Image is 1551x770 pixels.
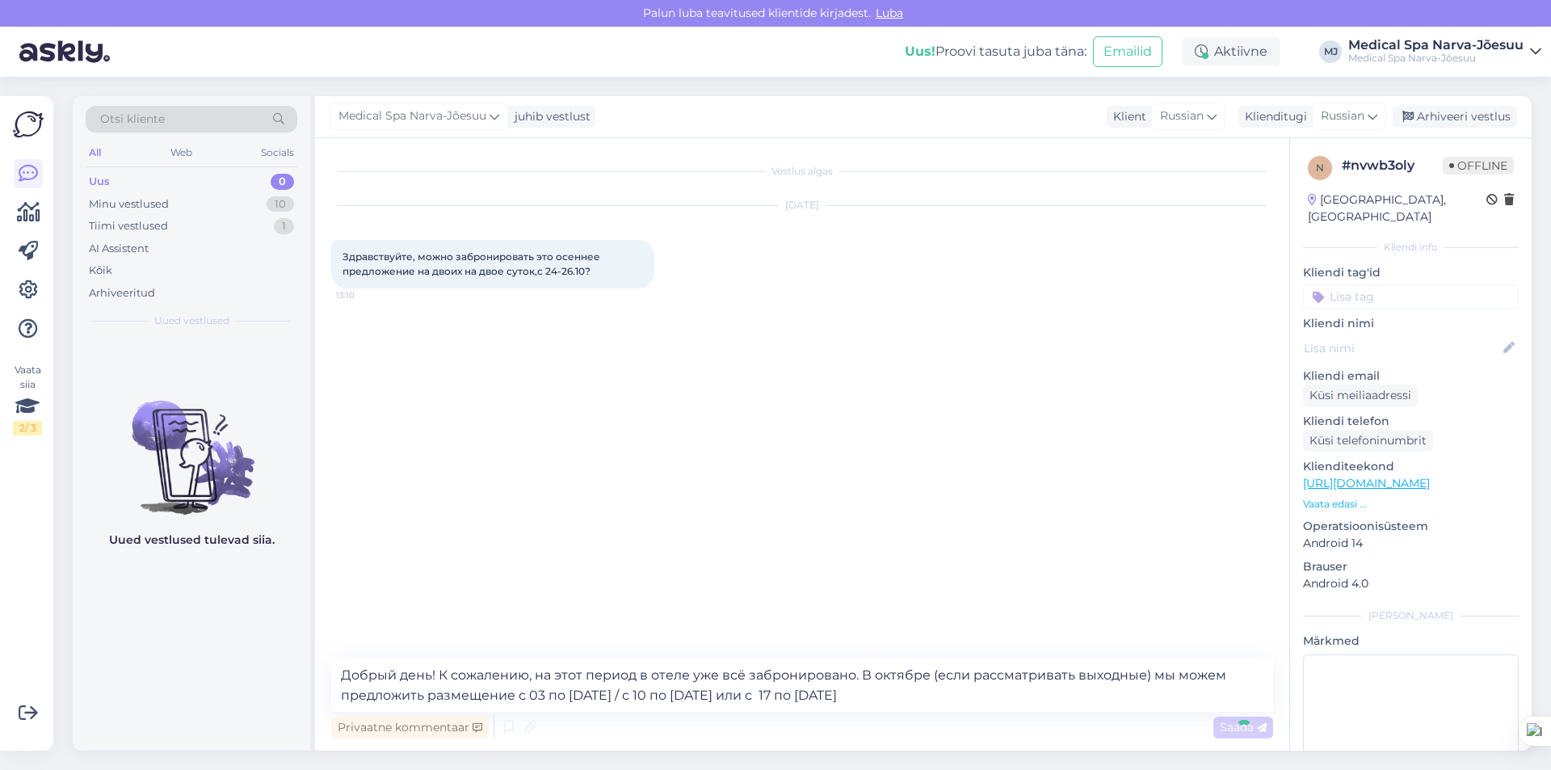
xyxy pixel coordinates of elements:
[1182,37,1280,66] div: Aktiivne
[338,107,486,125] span: Medical Spa Narva-Jõesuu
[13,363,42,435] div: Vaata siia
[1319,40,1342,63] div: MJ
[1303,264,1519,281] p: Kliendi tag'id
[336,289,397,301] span: 13:10
[89,285,155,301] div: Arhiveeritud
[1160,107,1204,125] span: Russian
[1393,106,1517,128] div: Arhiveeri vestlus
[1303,385,1418,406] div: Küsi meiliaadressi
[1342,156,1443,175] div: # nvwb3oly
[109,532,275,549] p: Uued vestlused tulevad siia.
[1348,39,1524,52] div: Medical Spa Narva-Jõesuu
[331,164,1273,179] div: Vestlus algas
[1303,558,1519,575] p: Brauser
[1303,633,1519,650] p: Märkmed
[1303,240,1519,255] div: Kliendi info
[1443,157,1514,175] span: Offline
[1303,284,1519,309] input: Lisa tag
[1316,162,1324,174] span: n
[1093,36,1162,67] button: Emailid
[1348,39,1541,65] a: Medical Spa Narva-JõesuuMedical Spa Narva-Jõesuu
[1308,191,1486,225] div: [GEOGRAPHIC_DATA], [GEOGRAPHIC_DATA]
[1303,413,1519,430] p: Kliendi telefon
[89,174,110,190] div: Uus
[1238,108,1307,125] div: Klienditugi
[1303,497,1519,511] p: Vaata edasi ...
[13,421,42,435] div: 2 / 3
[508,108,591,125] div: juhib vestlust
[1303,608,1519,623] div: [PERSON_NAME]
[905,42,1087,61] div: Proovi tasuta juba täna:
[1303,518,1519,535] p: Operatsioonisüsteem
[274,218,294,234] div: 1
[73,372,310,517] img: No chats
[1107,108,1146,125] div: Klient
[100,111,165,128] span: Otsi kliente
[13,109,44,140] img: Askly Logo
[271,174,294,190] div: 0
[343,250,603,277] span: Здравствуйте, можно забронировать это осеннее предложение на двоих на двое суток,с 24-26.10?
[1303,368,1519,385] p: Kliendi email
[871,6,908,20] span: Luba
[1348,52,1524,65] div: Medical Spa Narva-Jõesuu
[1303,315,1519,332] p: Kliendi nimi
[86,142,104,163] div: All
[89,241,149,257] div: AI Assistent
[89,196,169,212] div: Minu vestlused
[267,196,294,212] div: 10
[1303,476,1430,490] a: [URL][DOMAIN_NAME]
[1321,107,1364,125] span: Russian
[167,142,195,163] div: Web
[905,44,935,59] b: Uus!
[1303,575,1519,592] p: Android 4.0
[1304,339,1500,357] input: Lisa nimi
[258,142,297,163] div: Socials
[331,198,1273,212] div: [DATE]
[154,313,229,328] span: Uued vestlused
[89,263,112,279] div: Kõik
[1303,458,1519,475] p: Klienditeekond
[1303,535,1519,552] p: Android 14
[1303,430,1433,452] div: Küsi telefoninumbrit
[89,218,168,234] div: Tiimi vestlused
